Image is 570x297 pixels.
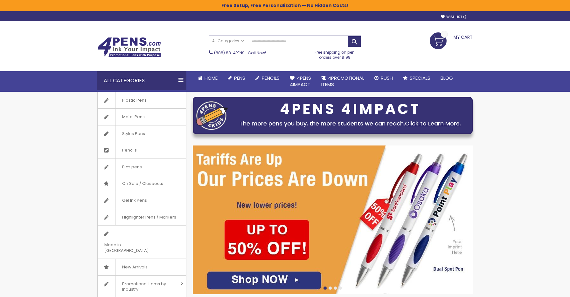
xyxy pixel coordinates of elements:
a: Blog [435,71,458,85]
img: /cheap-promotional-products.html [193,145,473,294]
span: Stylus Pens [115,125,151,142]
a: New Arrivals [98,259,186,275]
span: On Sale / Closeouts [115,175,170,192]
a: Pencils [250,71,285,85]
span: Pencils [115,142,143,159]
a: Pens [223,71,250,85]
a: Specials [398,71,435,85]
span: 4PROMOTIONAL ITEMS [321,75,364,88]
div: Free shipping on pen orders over $199 [308,47,362,60]
img: 4Pens Custom Pens and Promotional Products [97,37,161,57]
a: Click to Learn More. [405,119,461,127]
span: New Arrivals [115,259,154,275]
a: Rush [369,71,398,85]
a: 4PROMOTIONALITEMS [316,71,369,92]
a: Made in [GEOGRAPHIC_DATA] [98,226,186,259]
a: Bic® pens [98,159,186,175]
a: Metal Pens [98,109,186,125]
span: Home [205,75,218,81]
span: 4Pens 4impact [290,75,311,88]
span: Blog [441,75,453,81]
a: Stylus Pens [98,125,186,142]
a: 4Pens4impact [285,71,316,92]
span: Plastic Pens [115,92,153,109]
a: Home [193,71,223,85]
span: Specials [410,75,430,81]
img: four_pen_logo.png [196,101,228,130]
span: Pens [234,75,245,81]
a: (888) 88-4PENS [214,50,245,56]
a: On Sale / Closeouts [98,175,186,192]
a: Pencils [98,142,186,159]
a: Highlighter Pens / Markers [98,209,186,226]
span: All Categories [212,38,244,44]
span: Highlighter Pens / Markers [115,209,183,226]
span: - Call Now! [214,50,266,56]
a: All Categories [209,36,247,46]
span: Metal Pens [115,109,151,125]
span: Pencils [262,75,280,81]
span: Made in [GEOGRAPHIC_DATA] [98,237,170,259]
div: The more pens you buy, the more students we can reach. [231,119,469,128]
a: Gel Ink Pens [98,192,186,209]
div: All Categories [97,71,186,90]
span: Rush [381,75,393,81]
a: Plastic Pens [98,92,186,109]
a: Wishlist [441,15,466,19]
div: 4PENS 4IMPACT [231,103,469,116]
span: Gel Ink Pens [115,192,153,209]
span: Bic® pens [115,159,148,175]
